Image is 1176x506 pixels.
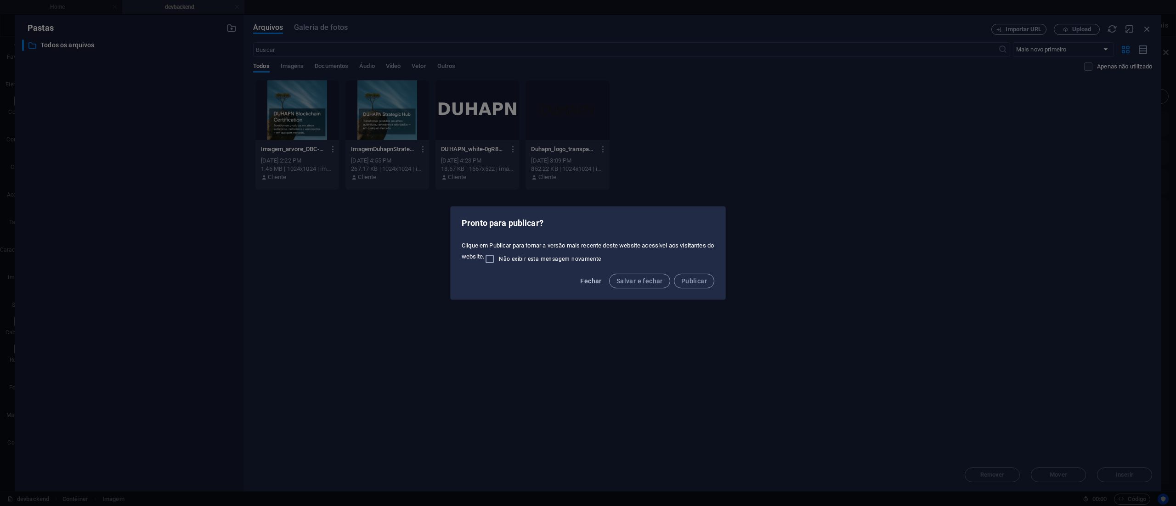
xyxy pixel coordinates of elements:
[499,255,601,263] span: Não exibir esta mensagem novamente
[577,274,605,288] button: Fechar
[616,277,663,285] span: Salvar e fechar
[580,277,601,285] span: Fechar
[462,218,714,229] h2: Pronto para publicar?
[681,277,707,285] span: Publicar
[674,274,714,288] button: Publicar
[609,274,670,288] button: Salvar e fechar
[451,238,725,268] div: Clique em Publicar para tornar a versão mais recente deste website acessível aos visitantes do we...
[4,4,65,11] a: Skip to main content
